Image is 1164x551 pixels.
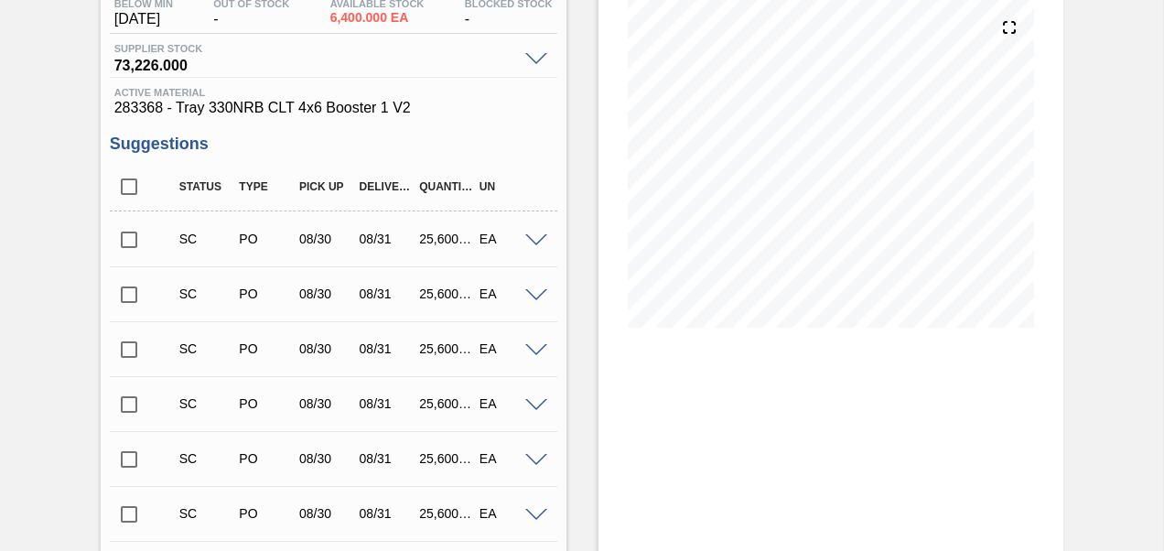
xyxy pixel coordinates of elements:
div: Purchase order [234,341,298,356]
span: 283368 - Tray 330NRB CLT 4x6 Booster 1 V2 [114,100,553,116]
div: 08/30/2025 [295,506,359,521]
div: UN [475,180,539,193]
div: Purchase order [234,396,298,411]
div: EA [475,232,539,246]
span: 73,226.000 [114,54,516,72]
div: EA [475,396,539,411]
div: 25,600.000 [415,451,479,466]
div: Suggestion Created [175,232,239,246]
div: Suggestion Created [175,396,239,411]
div: EA [475,341,539,356]
div: 08/31/2025 [355,286,419,301]
div: 08/31/2025 [355,506,419,521]
div: Pick up [295,180,359,193]
div: EA [475,286,539,301]
div: 25,600.000 [415,506,479,521]
div: 08/31/2025 [355,451,419,466]
div: Status [175,180,239,193]
div: Purchase order [234,286,298,301]
div: Purchase order [234,506,298,521]
div: Delivery [355,180,419,193]
div: 08/31/2025 [355,341,419,356]
div: 08/30/2025 [295,232,359,246]
div: 08/30/2025 [295,451,359,466]
div: Purchase order [234,451,298,466]
div: Purchase order [234,232,298,246]
span: Active Material [114,87,553,98]
h3: Suggestions [110,135,557,154]
div: Type [234,180,298,193]
div: Suggestion Created [175,286,239,301]
div: EA [475,506,539,521]
div: 25,600.000 [415,286,479,301]
div: 08/31/2025 [355,232,419,246]
div: 08/30/2025 [295,286,359,301]
div: Suggestion Created [175,341,239,356]
div: 08/31/2025 [355,396,419,411]
span: [DATE] [114,11,173,27]
div: 25,600.000 [415,396,479,411]
div: 08/30/2025 [295,396,359,411]
div: 25,600.000 [415,341,479,356]
div: 25,600.000 [415,232,479,246]
div: Suggestion Created [175,506,239,521]
div: EA [475,451,539,466]
span: 6,400.000 EA [330,11,425,25]
div: Suggestion Created [175,451,239,466]
span: Supplier Stock [114,43,516,54]
div: Quantity [415,180,479,193]
div: 08/30/2025 [295,341,359,356]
